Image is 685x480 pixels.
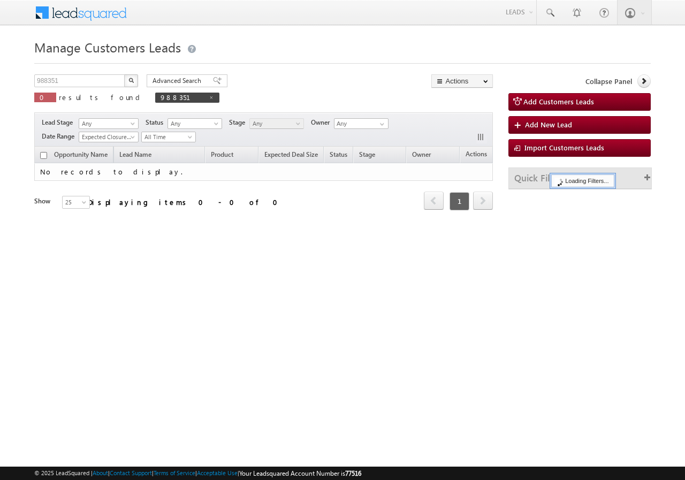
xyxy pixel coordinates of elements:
[412,150,431,158] span: Owner
[211,150,233,158] span: Product
[79,132,135,142] span: Expected Closure Date
[168,118,222,129] a: Any
[114,149,157,163] span: Lead Name
[141,132,196,142] a: All Time
[197,469,238,476] a: Acceptable Use
[42,132,79,141] span: Date Range
[110,469,152,476] a: Contact Support
[79,119,135,128] span: Any
[431,74,493,88] button: Actions
[59,93,144,102] span: results found
[473,192,493,210] span: next
[424,192,444,210] span: prev
[264,150,318,158] span: Expected Deal Size
[79,118,139,129] a: Any
[34,468,361,478] span: © 2025 LeadSquared | | | | |
[345,469,361,477] span: 77516
[142,132,193,142] span: All Time
[54,150,108,158] span: Opportunity Name
[49,149,113,163] a: Opportunity Name
[63,197,91,207] span: 25
[249,118,304,129] a: Any
[585,77,632,86] span: Collapse Panel
[40,152,47,159] input: Check all records
[88,196,284,208] div: Displaying items 0 - 0 of 0
[374,119,387,129] a: Show All Items
[324,149,353,163] a: Status
[93,469,108,476] a: About
[146,118,168,127] span: Status
[525,120,572,129] span: Add New Lead
[79,132,139,142] a: Expected Closure Date
[354,149,380,163] a: Stage
[34,163,493,181] td: No records to display.
[250,119,301,128] span: Any
[168,119,219,128] span: Any
[259,149,323,163] a: Expected Deal Size
[161,93,203,102] span: 988351
[40,93,51,102] span: 0
[450,192,469,210] span: 1
[334,118,389,129] input: Type to Search
[42,118,77,127] span: Lead Stage
[62,196,90,209] a: 25
[424,193,444,210] a: prev
[311,118,334,127] span: Owner
[473,193,493,210] a: next
[34,196,54,206] div: Show
[239,469,361,477] span: Your Leadsquared Account Number is
[551,174,614,187] div: Loading Filters...
[229,118,249,127] span: Stage
[154,469,195,476] a: Terms of Service
[523,97,594,106] span: Add Customers Leads
[524,143,604,152] span: Import Customers Leads
[359,150,375,158] span: Stage
[460,148,492,162] span: Actions
[153,76,204,86] span: Advanced Search
[128,78,134,83] img: Search
[34,39,181,56] span: Manage Customers Leads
